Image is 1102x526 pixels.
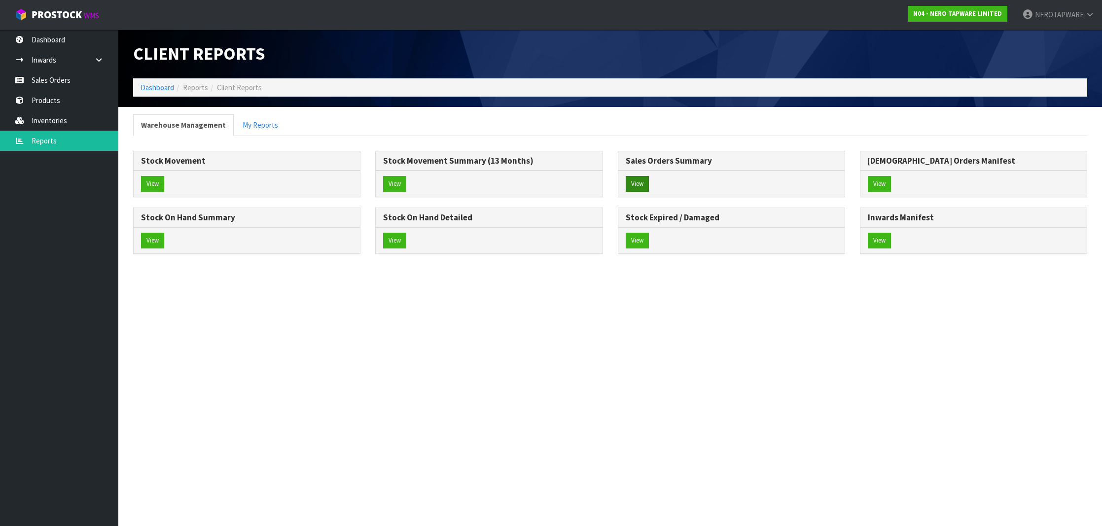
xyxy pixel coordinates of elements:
[84,11,99,20] small: WMS
[133,114,234,136] a: Warehouse Management
[626,156,837,166] h3: Sales Orders Summary
[15,8,27,21] img: cube-alt.png
[383,176,406,192] button: View
[141,156,353,166] h3: Stock Movement
[626,213,837,222] h3: Stock Expired / Damaged
[626,233,649,248] button: View
[141,83,174,92] a: Dashboard
[383,233,406,248] button: View
[626,176,649,192] button: View
[217,83,262,92] span: Client Reports
[32,8,82,21] span: ProStock
[868,156,1079,166] h3: [DEMOGRAPHIC_DATA] Orders Manifest
[141,213,353,222] h3: Stock On Hand Summary
[383,213,595,222] h3: Stock On Hand Detailed
[1035,10,1084,19] span: NEROTAPWARE
[141,233,164,248] button: View
[383,156,595,166] h3: Stock Movement Summary (13 Months)
[141,176,164,192] button: View
[235,114,286,136] a: My Reports
[133,42,265,65] span: Client Reports
[868,176,891,192] button: View
[868,233,891,248] button: View
[868,213,1079,222] h3: Inwards Manifest
[183,83,208,92] span: Reports
[913,9,1002,18] strong: N04 - NERO TAPWARE LIMITED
